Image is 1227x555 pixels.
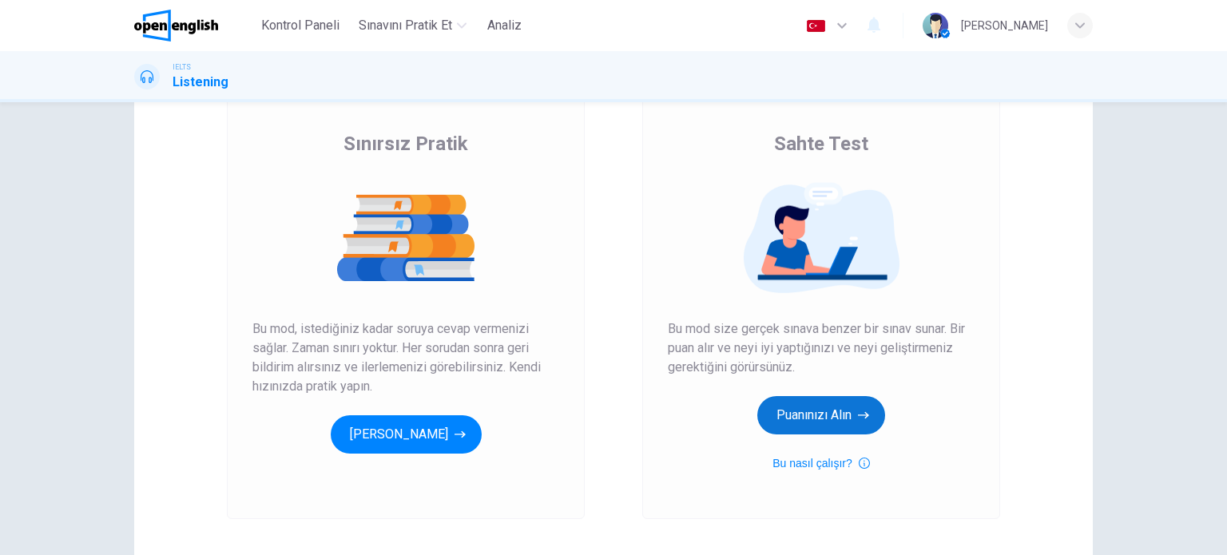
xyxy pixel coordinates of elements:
[668,319,975,377] span: Bu mod size gerçek sınava benzer bir sınav sunar. Bir puan alır ve neyi iyi yaptığınızı ve neyi g...
[173,61,191,73] span: IELTS
[134,10,255,42] a: OpenEnglish logo
[261,16,340,35] span: Kontrol Paneli
[772,454,870,473] button: Bu nasıl çalışır?
[806,20,826,32] img: tr
[487,16,522,35] span: Analiz
[923,13,948,38] img: Profile picture
[774,131,868,157] span: Sahte Test
[252,319,559,396] span: Bu mod, istediğiniz kadar soruya cevap vermenizi sağlar. Zaman sınırı yoktur. Her sorudan sonra g...
[352,11,473,40] button: Sınavını Pratik Et
[359,16,452,35] span: Sınavını Pratik Et
[331,415,482,454] button: [PERSON_NAME]
[255,11,346,40] button: Kontrol Paneli
[134,10,218,42] img: OpenEnglish logo
[343,131,468,157] span: Sınırsız Pratik
[173,73,228,92] h1: Listening
[757,396,885,434] button: Puanınızı Alın
[479,11,530,40] button: Analiz
[961,16,1048,35] div: [PERSON_NAME]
